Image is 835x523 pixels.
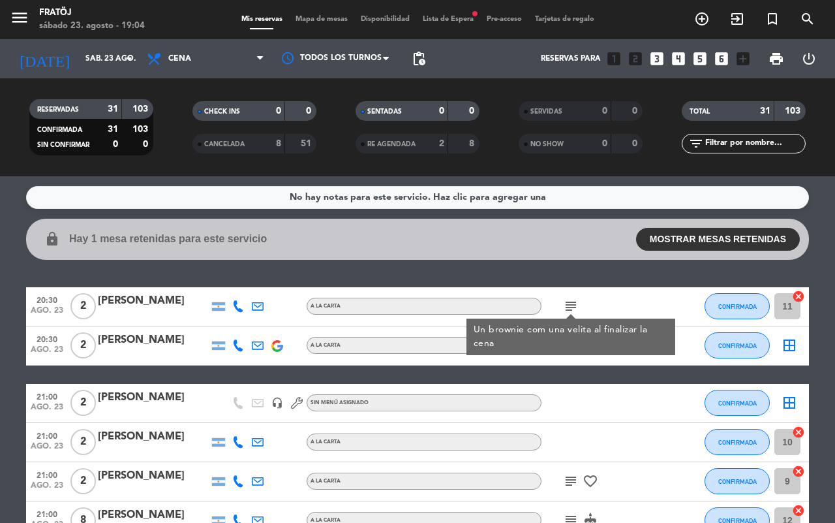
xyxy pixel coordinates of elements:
div: sábado 23. agosto - 19:04 [39,20,145,33]
span: pending_actions [411,51,427,67]
span: SENTADAS [367,108,402,115]
span: ago. 23 [31,403,63,418]
div: [PERSON_NAME] [98,468,209,484]
i: [DATE] [10,44,79,73]
strong: 0 [439,106,444,116]
span: ago. 23 [31,442,63,457]
span: SERVIDAS [530,108,562,115]
span: Sin menú asignado [311,400,369,405]
span: RE AGENDADA [367,141,416,148]
strong: 31 [760,106,770,116]
div: [PERSON_NAME] [98,332,209,349]
strong: 0 [276,106,281,116]
strong: 31 [108,125,118,134]
span: Mis reservas [235,16,289,23]
strong: 51 [301,139,314,148]
div: [PERSON_NAME] [98,389,209,406]
i: exit_to_app [729,11,745,27]
i: subject [563,473,579,489]
button: menu [10,8,29,32]
i: add_box [735,50,751,67]
span: Pre-acceso [480,16,528,23]
img: google-logo.png [271,340,283,352]
i: favorite_border [583,473,598,489]
span: Hay 1 mesa retenidas para este servicio [69,230,267,247]
i: border_all [782,338,797,353]
i: cancel [792,465,805,478]
div: [PERSON_NAME] [98,428,209,445]
strong: 0 [602,106,607,116]
span: Lista de Espera [416,16,480,23]
strong: 0 [143,140,151,149]
i: add_circle_outline [694,11,710,27]
i: border_all [782,395,797,411]
div: Fratöj [39,7,145,20]
strong: 103 [132,104,151,114]
strong: 0 [632,139,640,148]
span: A LA CARTA [311,439,341,445]
span: Cena [168,54,191,63]
span: CONFIRMADA [718,400,757,407]
span: 20:30 [31,292,63,307]
strong: 0 [113,140,118,149]
span: 21:00 [31,388,63,404]
div: [PERSON_NAME] [98,293,209,309]
span: CANCELADA [204,141,245,148]
span: NO SHOW [530,141,564,148]
strong: 8 [469,139,477,148]
strong: 0 [306,106,314,116]
span: Reservas para [541,54,601,63]
span: 21:00 [31,428,63,443]
strong: 8 [276,139,281,148]
i: cancel [792,290,805,303]
span: 2 [70,332,96,358]
button: CONFIRMADA [705,332,770,358]
i: arrow_drop_down [121,51,137,67]
span: 21:00 [31,506,63,521]
span: print [768,51,784,67]
strong: 2 [439,139,444,148]
span: ago. 23 [31,345,63,360]
span: 20:30 [31,331,63,346]
span: RESERVADAS [37,106,79,113]
button: CONFIRMADA [705,429,770,455]
div: No hay notas para este servicio. Haz clic para agregar una [290,190,546,205]
i: looks_4 [670,50,687,67]
span: 2 [70,429,96,455]
span: 2 [70,293,96,319]
button: CONFIRMADA [705,468,770,494]
i: menu [10,8,29,27]
span: CONFIRMADA [718,478,757,485]
span: CONFIRMADA [37,127,82,133]
i: turned_in_not [765,11,780,27]
span: CONFIRMADA [718,342,757,349]
button: CONFIRMADA [705,390,770,416]
span: 2 [70,468,96,494]
span: ago. 23 [31,306,63,321]
span: Disponibilidad [354,16,416,23]
i: cancel [792,426,805,439]
i: looks_two [627,50,644,67]
i: looks_6 [713,50,730,67]
strong: 0 [469,106,477,116]
span: A LA CARTA [311,343,341,348]
button: CONFIRMADA [705,293,770,319]
strong: 103 [132,125,151,134]
div: LOG OUT [793,39,825,78]
span: Tarjetas de regalo [528,16,601,23]
i: cancel [792,504,805,517]
i: search [800,11,815,27]
span: A LA CARTA [311,518,341,523]
span: fiber_manual_record [471,10,479,18]
span: CONFIRMADA [718,303,757,310]
button: MOSTRAR MESAS RETENIDAS [636,228,800,251]
span: CONFIRMADA [718,439,757,446]
div: Un brownie com una velita al finalizar la cena [474,323,669,351]
input: Filtrar por nombre... [704,136,805,151]
i: filter_list [688,136,704,151]
span: A LA CARTA [311,479,341,484]
i: power_settings_new [801,51,817,67]
span: A LA CARTA [311,304,341,309]
i: subject [563,298,579,314]
strong: 0 [632,106,640,116]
